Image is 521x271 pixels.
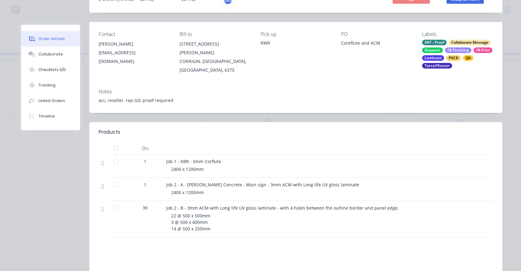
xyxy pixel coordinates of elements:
[99,40,170,66] div: [PERSON_NAME][EMAIL_ADDRESS][DOMAIN_NAME]
[38,67,66,73] div: Checklists 0/0
[422,47,443,53] div: Dispatch
[260,31,332,37] div: Pick up
[21,47,80,62] button: Collaborate
[166,182,359,188] span: Job 2 - A - [PERSON_NAME] Concrete - Main sign - 3mm ACM with Long life UV gloss laminate
[21,78,80,93] button: Tracking
[99,97,493,104] div: acc, reseller. rep GD, proof required
[463,55,473,61] div: QA
[38,82,56,88] div: Tracking
[180,31,251,37] div: Bill to
[422,55,444,61] div: Laminate
[166,158,221,164] span: Job 1 - KBR - 5mm Corflute
[341,40,412,48] div: Coreflute and ACM
[446,55,461,61] div: PACK
[38,36,65,42] div: Order details
[99,128,120,136] div: Products
[38,98,65,104] div: Linked Orders
[166,205,399,211] span: Job 2 - B - 3mm ACM with Long life UV gloss laminate - with 4 holes between the outline border an...
[21,93,80,109] button: Linked Orders
[171,166,204,172] span: 2400 x 1200mm
[474,47,492,53] div: FB Print
[171,213,212,232] span: 22 @ 500 x 500mm 3 @ 500 x 400mm 14 @ 500 x 250mm
[422,40,447,45] div: ART - Proof
[445,47,471,53] div: FB Finishing
[422,63,452,69] div: Texcel/Router
[422,31,493,37] div: Labels
[99,89,493,95] div: Notes
[99,40,170,48] div: [PERSON_NAME]
[38,51,63,57] div: Collaborate
[144,181,146,188] span: 1
[127,142,164,154] div: Qty
[21,109,80,124] button: Timeline
[99,31,170,37] div: Contact
[38,113,55,119] div: Timeline
[143,205,148,211] span: 39
[260,40,332,46] div: RWR
[180,57,251,74] div: CORRIGIN, [GEOGRAPHIC_DATA], [GEOGRAPHIC_DATA], 6375
[180,40,251,57] div: [STREET_ADDRESS][PERSON_NAME]
[144,158,146,165] span: 1
[180,40,251,74] div: [STREET_ADDRESS][PERSON_NAME]CORRIGIN, [GEOGRAPHIC_DATA], [GEOGRAPHIC_DATA], 6375
[21,31,80,47] button: Order details
[21,62,80,78] button: Checklists 0/0
[341,31,412,37] div: PO
[449,40,491,45] div: Collaborate Message
[171,189,204,195] span: 2400 x 1200mm
[99,48,170,66] div: [EMAIL_ADDRESS][DOMAIN_NAME]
